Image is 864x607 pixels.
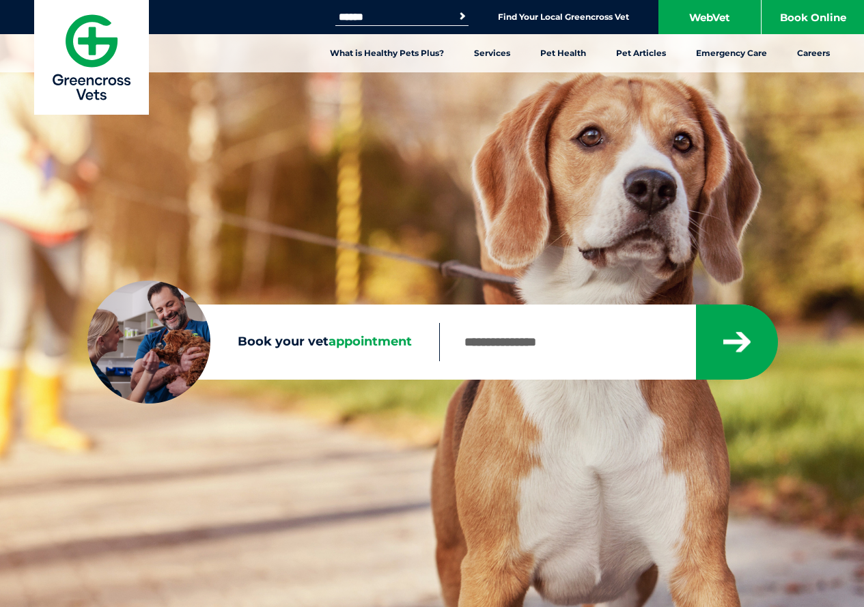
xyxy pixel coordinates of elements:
[681,34,782,72] a: Emergency Care
[459,34,525,72] a: Services
[525,34,601,72] a: Pet Health
[498,12,629,23] a: Find Your Local Greencross Vet
[456,10,469,23] button: Search
[601,34,681,72] a: Pet Articles
[87,332,439,352] label: Book your vet
[782,34,845,72] a: Careers
[315,34,459,72] a: What is Healthy Pets Plus?
[329,334,412,349] span: appointment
